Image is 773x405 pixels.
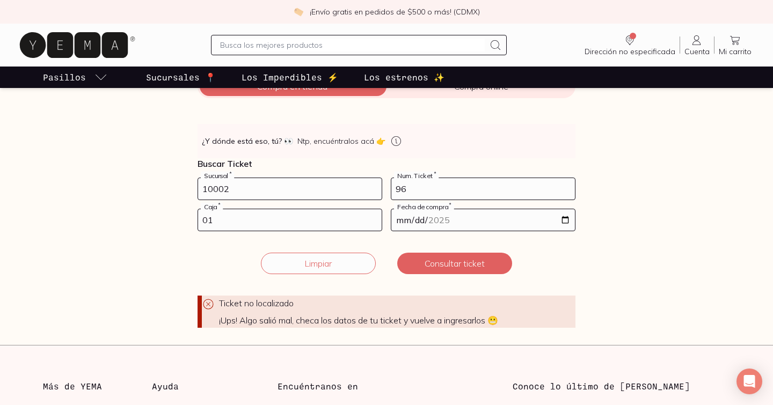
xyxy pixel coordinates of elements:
[284,136,293,146] span: 👀
[719,47,752,56] span: Mi carrito
[585,47,675,56] span: Dirección no especificada
[152,380,261,393] h3: Ayuda
[278,380,358,393] h3: Encuéntranos en
[198,209,382,231] input: 03
[736,369,762,394] div: Open Intercom Messenger
[684,47,710,56] span: Cuenta
[294,7,303,17] img: check
[219,315,575,326] span: ¡Ups! Algo salió mal, checa los datos de tu ticket y vuelve a ingresarlos 😬
[680,34,714,56] a: Cuenta
[201,203,223,211] label: Caja
[397,253,512,274] button: Consultar ticket
[146,71,216,84] p: Sucursales 📍
[714,34,756,56] a: Mi carrito
[261,253,376,274] button: Limpiar
[364,71,444,84] p: Los estrenos ✨
[513,380,730,393] h3: Conoce lo último de [PERSON_NAME]
[41,67,110,88] a: pasillo-todos-link
[239,67,340,88] a: Los Imperdibles ⚡️
[43,380,152,393] h3: Más de YEMA
[297,136,385,146] span: Ntp, encuéntralos acá 👉
[220,39,484,51] input: Busca los mejores productos
[310,6,480,17] p: ¡Envío gratis en pedidos de $500 o más! (CDMX)
[144,67,218,88] a: Sucursales 📍
[202,136,293,146] strong: ¿Y dónde está eso, tú?
[219,298,294,308] span: Ticket no localizado
[391,178,575,200] input: 123
[394,172,439,180] label: Num. Ticket
[362,67,447,88] a: Los estrenos ✨
[198,178,382,200] input: 728
[198,158,575,169] p: Buscar Ticket
[43,71,86,84] p: Pasillos
[580,34,680,56] a: Dirección no especificada
[242,71,338,84] p: Los Imperdibles ⚡️
[201,172,234,180] label: Sucursal
[391,209,575,231] input: 14-05-2023
[394,203,454,211] label: Fecha de compra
